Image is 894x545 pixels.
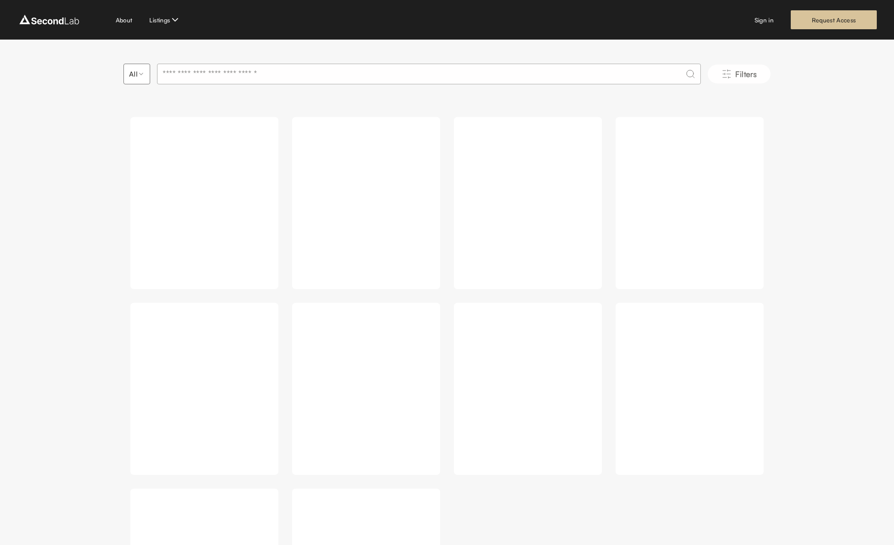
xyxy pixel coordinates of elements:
a: Sign in [755,15,774,25]
img: logo [17,13,81,27]
span: Filters [735,68,757,80]
a: Request Access [791,10,877,29]
button: Filters [708,65,771,83]
a: About [116,15,133,25]
button: Select listing type [123,64,150,84]
button: Listings [149,15,180,25]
